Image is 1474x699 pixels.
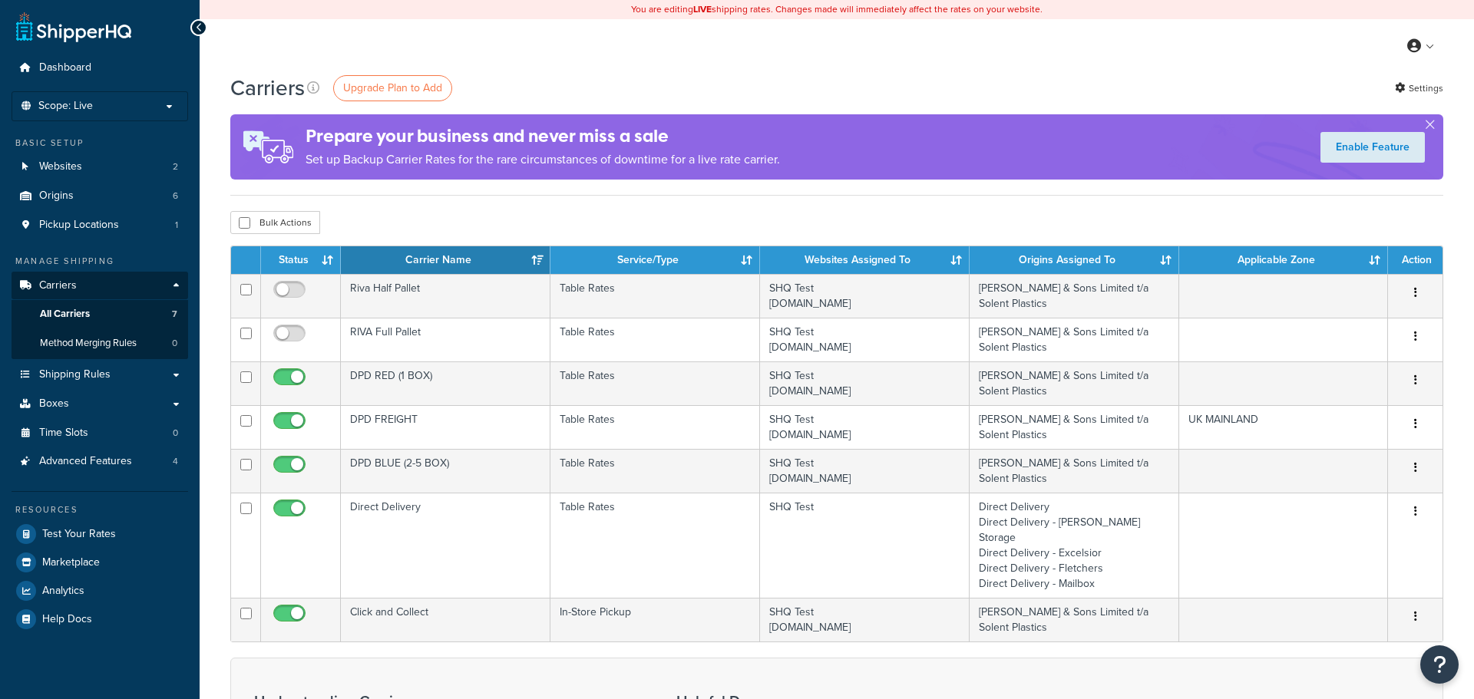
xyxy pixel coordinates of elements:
[970,405,1179,449] td: [PERSON_NAME] & Sons Limited t/a Solent Plastics
[341,493,550,598] td: Direct Delivery
[1420,645,1459,684] button: Open Resource Center
[341,318,550,361] td: RIVA Full Pallet
[341,449,550,493] td: DPD BLUE (2-5 BOX)
[42,556,100,569] span: Marketplace
[39,61,91,74] span: Dashboard
[550,274,760,318] td: Table Rates
[12,329,188,358] a: Method Merging Rules 0
[306,124,780,149] h4: Prepare your business and never miss a sale
[12,447,188,476] li: Advanced Features
[693,2,712,16] b: LIVE
[39,219,119,232] span: Pickup Locations
[12,329,188,358] li: Method Merging Rules
[760,274,970,318] td: SHQ Test [DOMAIN_NAME]
[343,80,442,96] span: Upgrade Plan to Add
[1395,77,1443,99] a: Settings
[42,613,92,626] span: Help Docs
[550,449,760,493] td: Table Rates
[261,246,341,274] th: Status: activate to sort column ascending
[172,308,177,321] span: 7
[760,246,970,274] th: Websites Assigned To: activate to sort column ascending
[16,12,131,42] a: ShipperHQ Home
[172,337,177,350] span: 0
[1179,246,1389,274] th: Applicable Zone: activate to sort column ascending
[230,211,320,234] button: Bulk Actions
[1179,405,1389,449] td: UK MAINLAND
[12,361,188,389] a: Shipping Rules
[39,455,132,468] span: Advanced Features
[1388,246,1443,274] th: Action
[42,585,84,598] span: Analytics
[1320,132,1425,163] a: Enable Feature
[970,274,1179,318] td: [PERSON_NAME] & Sons Limited t/a Solent Plastics
[970,246,1179,274] th: Origins Assigned To: activate to sort column ascending
[341,405,550,449] td: DPD FREIGHT
[12,503,188,516] div: Resources
[12,272,188,359] li: Carriers
[760,449,970,493] td: SHQ Test [DOMAIN_NAME]
[760,318,970,361] td: SHQ Test [DOMAIN_NAME]
[550,493,760,598] td: Table Rates
[970,318,1179,361] td: [PERSON_NAME] & Sons Limited t/a Solent Plastics
[341,246,550,274] th: Carrier Name: activate to sort column ascending
[306,149,780,170] p: Set up Backup Carrier Rates for the rare circumstances of downtime for a live rate carrier.
[970,493,1179,598] td: Direct Delivery Direct Delivery - [PERSON_NAME] Storage Direct Delivery - Excelsior Direct Delive...
[12,137,188,150] div: Basic Setup
[550,318,760,361] td: Table Rates
[550,405,760,449] td: Table Rates
[550,246,760,274] th: Service/Type: activate to sort column ascending
[341,598,550,641] td: Click and Collect
[760,598,970,641] td: SHQ Test [DOMAIN_NAME]
[970,449,1179,493] td: [PERSON_NAME] & Sons Limited t/a Solent Plastics
[12,153,188,181] li: Websites
[230,73,305,103] h1: Carriers
[12,520,188,548] a: Test Your Rates
[39,368,111,381] span: Shipping Rules
[42,528,116,541] span: Test Your Rates
[12,211,188,239] li: Pickup Locations
[39,160,82,173] span: Websites
[970,361,1179,405] td: [PERSON_NAME] & Sons Limited t/a Solent Plastics
[173,190,178,203] span: 6
[40,308,90,321] span: All Carriers
[12,272,188,300] a: Carriers
[173,427,178,440] span: 0
[12,54,188,82] a: Dashboard
[12,153,188,181] a: Websites 2
[12,577,188,605] a: Analytics
[12,182,188,210] a: Origins 6
[38,100,93,113] span: Scope: Live
[12,447,188,476] a: Advanced Features 4
[760,361,970,405] td: SHQ Test [DOMAIN_NAME]
[39,397,69,410] span: Boxes
[341,274,550,318] td: Riva Half Pallet
[230,114,306,180] img: ad-rules-rateshop-fe6ec290ccb7230408bd80ed9643f0289d75e0ffd9eb532fc0e269fcd187b520.png
[760,405,970,449] td: SHQ Test [DOMAIN_NAME]
[12,182,188,210] li: Origins
[12,419,188,447] li: Time Slots
[12,300,188,328] li: All Carriers
[12,549,188,576] a: Marketplace
[12,390,188,418] a: Boxes
[39,427,88,440] span: Time Slots
[341,361,550,405] td: DPD RED (1 BOX)
[12,255,188,268] div: Manage Shipping
[550,361,760,405] td: Table Rates
[39,279,77,292] span: Carriers
[12,419,188,447] a: Time Slots 0
[39,190,74,203] span: Origins
[173,160,178,173] span: 2
[760,493,970,598] td: SHQ Test
[970,598,1179,641] td: [PERSON_NAME] & Sons Limited t/a Solent Plastics
[12,605,188,633] a: Help Docs
[40,337,137,350] span: Method Merging Rules
[173,455,178,468] span: 4
[333,75,452,101] a: Upgrade Plan to Add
